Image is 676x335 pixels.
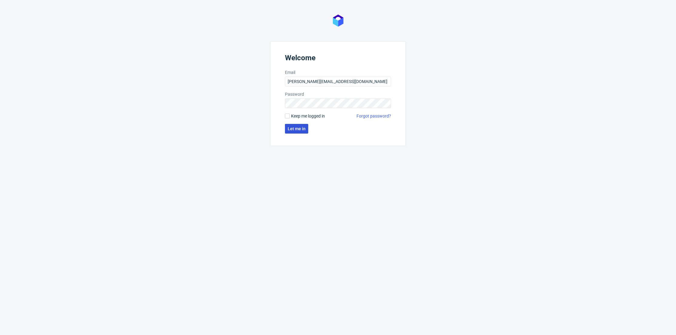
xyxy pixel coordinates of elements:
[285,124,308,134] button: Let me in
[285,91,391,97] label: Password
[285,54,391,65] header: Welcome
[356,113,391,119] a: Forgot password?
[288,127,306,131] span: Let me in
[285,77,391,86] input: you@youremail.com
[291,113,325,119] span: Keep me logged in
[285,69,391,75] label: Email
